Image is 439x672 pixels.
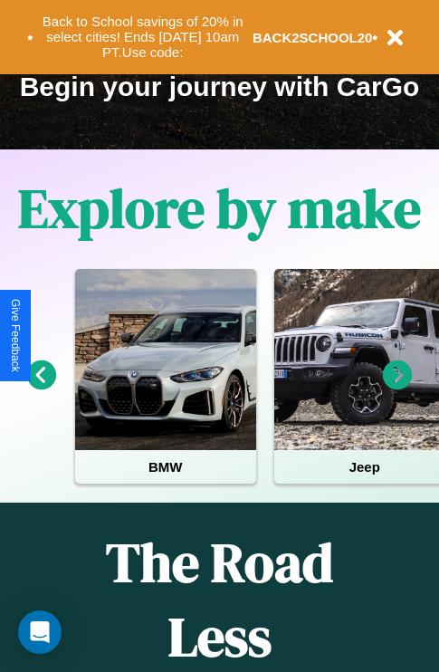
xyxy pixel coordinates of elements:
div: Open Intercom Messenger [18,610,62,654]
h4: BMW [75,450,256,484]
div: Give Feedback [9,299,22,372]
h1: Explore by make [18,171,421,245]
button: Back to School savings of 20% in select cities! Ends [DATE] 10am PT.Use code: [33,9,253,65]
b: BACK2SCHOOL20 [253,30,373,45]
